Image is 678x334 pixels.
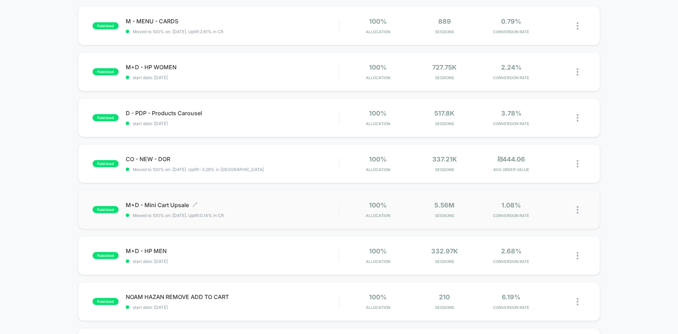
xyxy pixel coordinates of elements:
span: Moved to 100% on: [DATE] . Uplift: -3.28% in [GEOGRAPHIC_DATA] [133,167,264,172]
span: CONVERSION RATE [480,29,543,34]
img: close [577,206,578,213]
span: Allocation [366,213,390,218]
img: close [577,252,578,259]
span: start date: [DATE] [126,259,339,264]
span: published [93,298,119,305]
span: 2.68% [501,247,522,255]
span: 100% [369,18,387,25]
span: CONVERSION RATE [480,259,543,264]
span: published [93,114,119,121]
span: M+D - HP MEN [126,247,339,254]
span: Moved to 100% on: [DATE] . Uplift: 0.14% in CR [133,213,224,218]
span: published [93,160,119,167]
span: CO - NEW - DOR [126,156,339,163]
span: 100% [369,64,387,71]
span: Sessions [413,121,476,126]
span: Allocation [366,75,390,80]
img: close [577,298,578,305]
span: published [93,252,119,259]
span: 100% [369,201,387,209]
span: 337.21k [432,156,457,163]
span: 5.56M [434,201,454,209]
span: published [93,206,119,213]
span: M+D - HP WOMEN [126,64,339,71]
span: 6.19% [502,293,521,301]
span: 2.24% [501,64,522,71]
img: close [577,22,578,30]
span: 517.8k [434,110,454,117]
span: Sessions [413,75,476,80]
span: start date: [DATE] [126,75,339,80]
span: Sessions [413,29,476,34]
span: 100% [369,247,387,255]
span: AVG ORDER VALUE [480,167,543,172]
span: M+D - Mini Cart Upsale [126,201,339,209]
span: CONVERSION RATE [480,305,543,310]
span: start date: [DATE] [126,121,339,126]
img: close [577,68,578,76]
span: Sessions [413,213,476,218]
span: start date: [DATE] [126,305,339,310]
span: 0.79% [501,18,521,25]
span: M - MENU - CARDS [126,18,339,25]
span: CONVERSION RATE [480,75,543,80]
span: ₪444.06 [498,156,525,163]
span: CONVERSION RATE [480,121,543,126]
span: Allocation [366,121,390,126]
span: Moved to 100% on: [DATE] . Uplift: 2.61% in CR [133,29,224,34]
span: 210 [439,293,450,301]
span: Allocation [366,29,390,34]
span: NOAM HAZAN REMOVE ADD TO CART [126,293,339,300]
span: Sessions [413,305,476,310]
span: 100% [369,110,387,117]
span: 3.78% [501,110,522,117]
span: 100% [369,293,387,301]
span: Allocation [366,305,390,310]
img: close [577,114,578,122]
span: Sessions [413,259,476,264]
span: Allocation [366,167,390,172]
span: published [93,68,119,75]
span: published [93,22,119,29]
span: CONVERSION RATE [480,213,543,218]
span: Sessions [413,167,476,172]
span: 100% [369,156,387,163]
span: Allocation [366,259,390,264]
span: 332.97k [431,247,458,255]
span: 889 [438,18,451,25]
span: D - PDP - Products Carousel [126,110,339,117]
span: 727.75k [432,64,457,71]
span: 1.08% [501,201,521,209]
img: close [577,160,578,168]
